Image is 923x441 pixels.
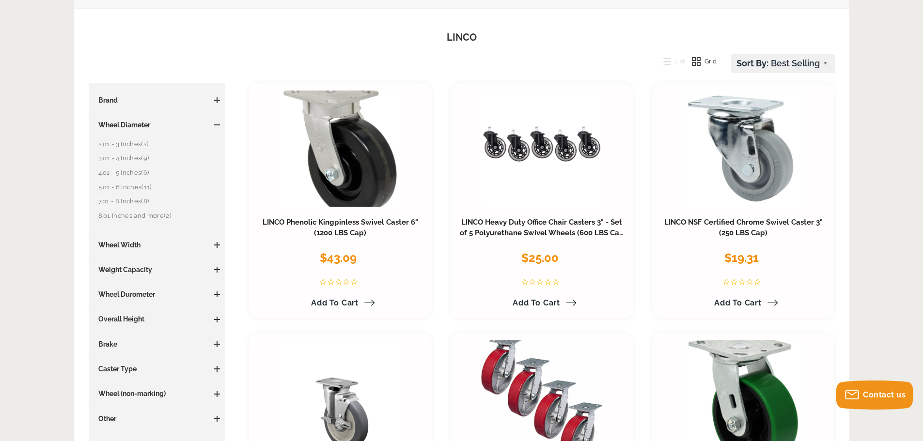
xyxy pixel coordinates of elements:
[655,54,685,69] button: List
[94,314,220,324] h3: Overall Height
[94,289,220,299] h3: Wheel Durometer
[311,298,359,307] span: Add to Cart
[664,218,823,237] a: LINCO NSF Certified Chrome Swivel Caster 3" (250 LBS Cap)
[98,211,220,221] a: 8.01 Inches and more(2)
[836,380,913,410] button: Contact us
[460,218,624,248] a: LINCO Heavy Duty Office Chair Casters 3" - Set of 5 Polyurethane Swivel Wheels (600 LBS Cap Combi...
[521,251,559,265] span: $25.00
[320,251,357,265] span: $43.09
[714,298,762,307] span: Add to Cart
[98,196,220,207] a: 7.01 - 8 Inches(8)
[94,414,220,424] h3: Other
[263,218,418,237] a: LINCO Phenolic Kingpinless Swivel Caster 6" (1200 LBS Cap)
[305,295,375,311] a: Add to Cart
[164,212,171,219] span: (2)
[98,153,220,164] a: 3.01 - 4 Inches(9)
[98,167,220,178] a: 4.01 - 5 Inches(6)
[141,169,149,176] span: (6)
[94,389,220,398] h3: Wheel (non-marking)
[141,154,149,162] span: (9)
[513,298,560,307] span: Add to Cart
[141,183,151,191] span: (11)
[94,95,220,105] h3: Brand
[708,295,778,311] a: Add to Cart
[94,364,220,374] h3: Caster Type
[98,182,220,193] a: 5.01 - 6 Inches(11)
[94,339,220,349] h3: Brake
[94,120,220,130] h3: Wheel Diameter
[89,30,835,45] h1: LINCO
[141,140,148,148] span: (2)
[863,390,906,399] span: Contact us
[94,240,220,250] h3: Wheel Width
[507,295,577,311] a: Add to Cart
[98,139,220,150] a: 2.01 - 3 Inches(2)
[724,251,759,265] span: $19.31
[685,54,717,69] button: Grid
[141,198,149,205] span: (8)
[94,265,220,274] h3: Weight Capacity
